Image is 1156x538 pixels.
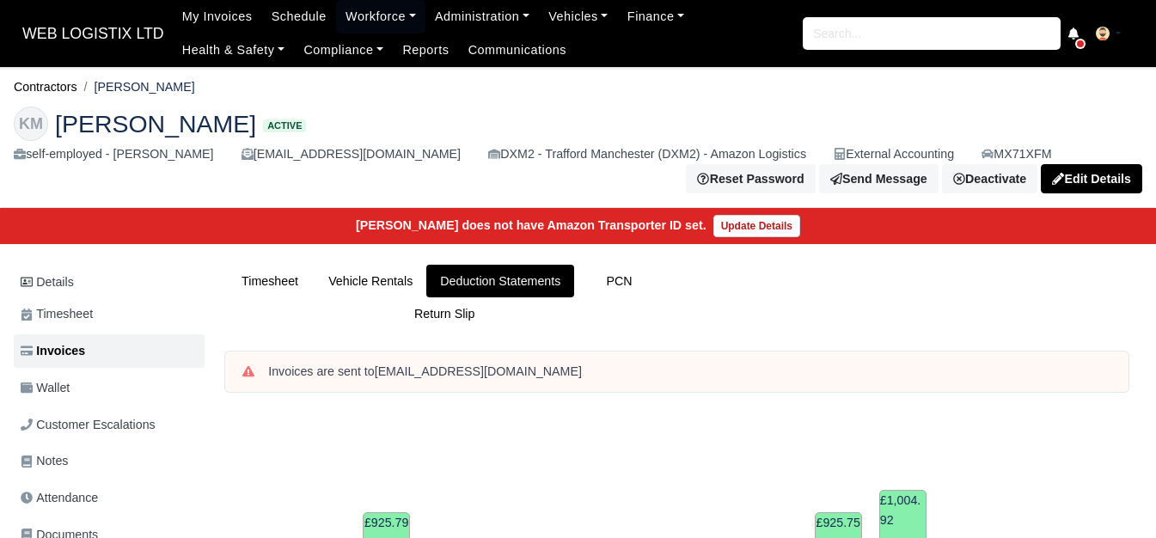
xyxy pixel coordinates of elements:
a: Deactivate [942,164,1037,193]
div: KM [14,107,48,141]
a: PCN [574,265,664,298]
a: Customer Escalations [14,408,205,442]
span: Active [263,119,306,132]
strong: [EMAIL_ADDRESS][DOMAIN_NAME] [375,364,582,378]
a: MX71XFM [982,144,1051,164]
a: Edit Details [1041,164,1142,193]
input: Search... [803,17,1061,50]
a: Communications [459,34,577,67]
li: [PERSON_NAME] [77,77,195,97]
a: Update Details [713,215,800,237]
span: [PERSON_NAME] [55,112,256,136]
span: Attendance [21,488,98,508]
button: Reset Password [686,164,815,193]
span: WEB LOGISTIX LTD [14,16,173,51]
span: Wallet [21,378,70,398]
span: Timesheet [21,304,93,324]
div: DXM2 - Trafford Manchester (DXM2) - Amazon Logistics [488,144,806,164]
span: Notes [21,451,68,471]
a: Reports [393,34,458,67]
a: Compliance [294,34,393,67]
div: [EMAIL_ADDRESS][DOMAIN_NAME] [242,144,461,164]
div: self-employed - [PERSON_NAME] [14,144,214,164]
a: Vehicle Rentals [315,265,426,298]
a: Timesheet [14,297,205,331]
a: Wallet [14,371,205,405]
div: External Accounting [834,144,954,164]
a: Notes [14,444,205,478]
a: Contractors [14,80,77,94]
a: Deduction Statements [426,265,574,298]
a: Return Slip [225,297,664,331]
a: Invoices [14,334,205,368]
a: WEB LOGISTIX LTD [14,17,173,51]
div: Invoices are sent to [268,364,1111,381]
a: Health & Safety [173,34,295,67]
span: Invoices [21,341,85,361]
span: Customer Escalations [21,415,156,435]
a: Details [14,266,205,298]
div: Kevin Medina [1,93,1155,208]
a: Send Message [819,164,939,193]
a: Attendance [14,481,205,515]
a: Timesheet [225,265,315,298]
